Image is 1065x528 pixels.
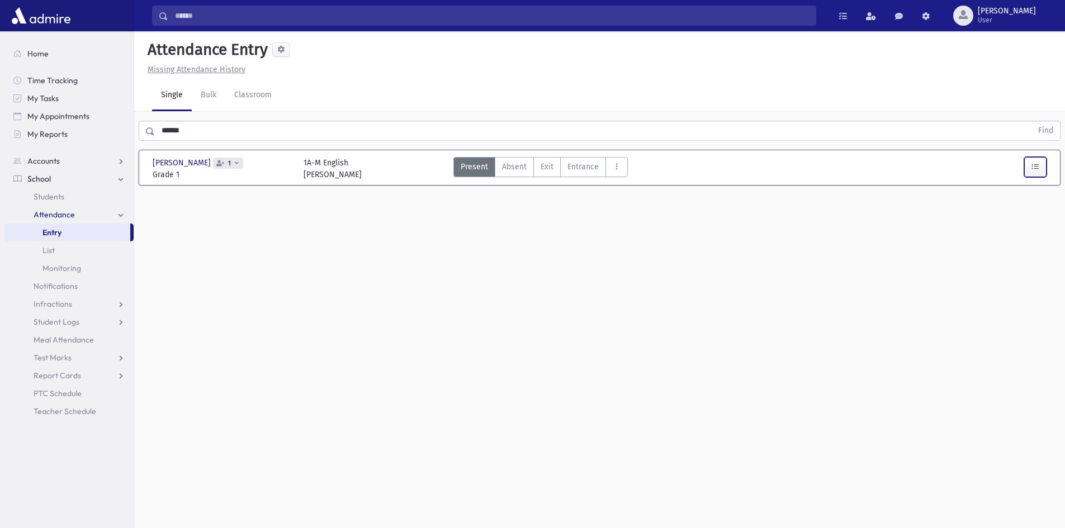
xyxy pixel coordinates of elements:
span: Time Tracking [27,75,78,85]
span: Accounts [27,156,60,166]
span: Exit [541,161,553,173]
u: Missing Attendance History [148,65,245,74]
span: Notifications [34,281,78,291]
span: PTC Schedule [34,388,82,398]
div: AttTypes [453,157,628,180]
span: [PERSON_NAME] [153,157,213,169]
a: Accounts [4,152,134,170]
a: Student Logs [4,313,134,331]
a: Students [4,188,134,206]
span: Monitoring [42,263,81,273]
span: Student Logs [34,317,79,327]
a: Single [152,80,192,111]
span: Attendance [34,210,75,220]
a: Home [4,45,134,63]
img: AdmirePro [9,4,73,27]
a: School [4,170,134,188]
span: Meal Attendance [34,335,94,345]
span: My Reports [27,129,68,139]
div: 1A-M English [PERSON_NAME] [304,157,362,180]
a: Time Tracking [4,72,134,89]
a: My Appointments [4,107,134,125]
span: User [978,16,1036,25]
span: Absent [502,161,527,173]
a: Infractions [4,295,134,313]
a: Entry [4,223,130,241]
h5: Attendance Entry [143,40,268,59]
a: Missing Attendance History [143,65,245,74]
span: School [27,174,51,184]
a: Monitoring [4,259,134,277]
span: Home [27,49,49,59]
span: Test Marks [34,353,72,363]
span: My Tasks [27,93,59,103]
span: Present [461,161,488,173]
span: Report Cards [34,370,81,380]
a: Notifications [4,277,134,295]
span: Entry [42,227,61,237]
a: My Tasks [4,89,134,107]
a: Test Marks [4,349,134,367]
a: My Reports [4,125,134,143]
a: Bulk [192,80,225,111]
a: List [4,241,134,259]
span: My Appointments [27,111,89,121]
span: Teacher Schedule [34,406,96,416]
a: Meal Attendance [4,331,134,349]
a: Classroom [225,80,281,111]
span: List [42,245,55,255]
span: Grade 1 [153,169,292,180]
a: Report Cards [4,367,134,384]
a: Attendance [4,206,134,223]
a: Teacher Schedule [4,402,134,420]
span: Students [34,192,64,202]
span: Infractions [34,299,72,309]
a: PTC Schedule [4,384,134,402]
span: Entrance [567,161,599,173]
input: Search [168,6,816,26]
button: Find [1031,121,1060,140]
span: [PERSON_NAME] [978,7,1036,16]
span: 1 [226,160,233,167]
